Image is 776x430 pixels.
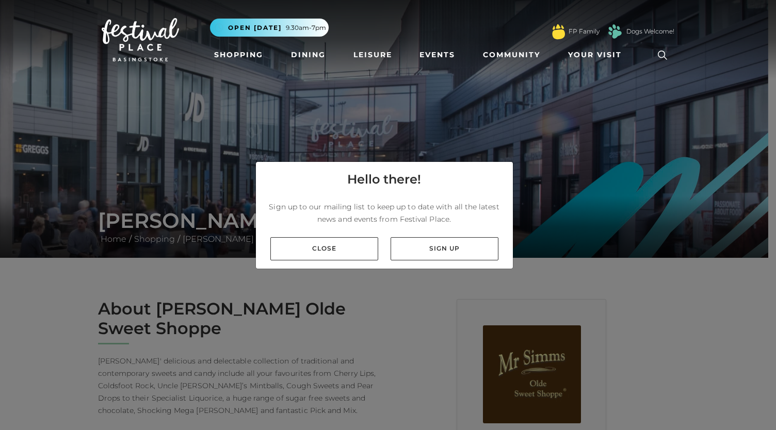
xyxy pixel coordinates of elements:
[391,237,498,260] a: Sign up
[286,23,326,32] span: 9.30am-7pm
[270,237,378,260] a: Close
[210,19,329,37] button: Open [DATE] 9.30am-7pm
[102,18,179,61] img: Festival Place Logo
[349,45,396,64] a: Leisure
[569,27,600,36] a: FP Family
[415,45,459,64] a: Events
[287,45,330,64] a: Dining
[264,201,505,225] p: Sign up to our mailing list to keep up to date with all the latest news and events from Festival ...
[479,45,544,64] a: Community
[564,45,631,64] a: Your Visit
[228,23,282,32] span: Open [DATE]
[626,27,674,36] a: Dogs Welcome!
[568,49,622,60] span: Your Visit
[347,170,421,189] h4: Hello there!
[210,45,267,64] a: Shopping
